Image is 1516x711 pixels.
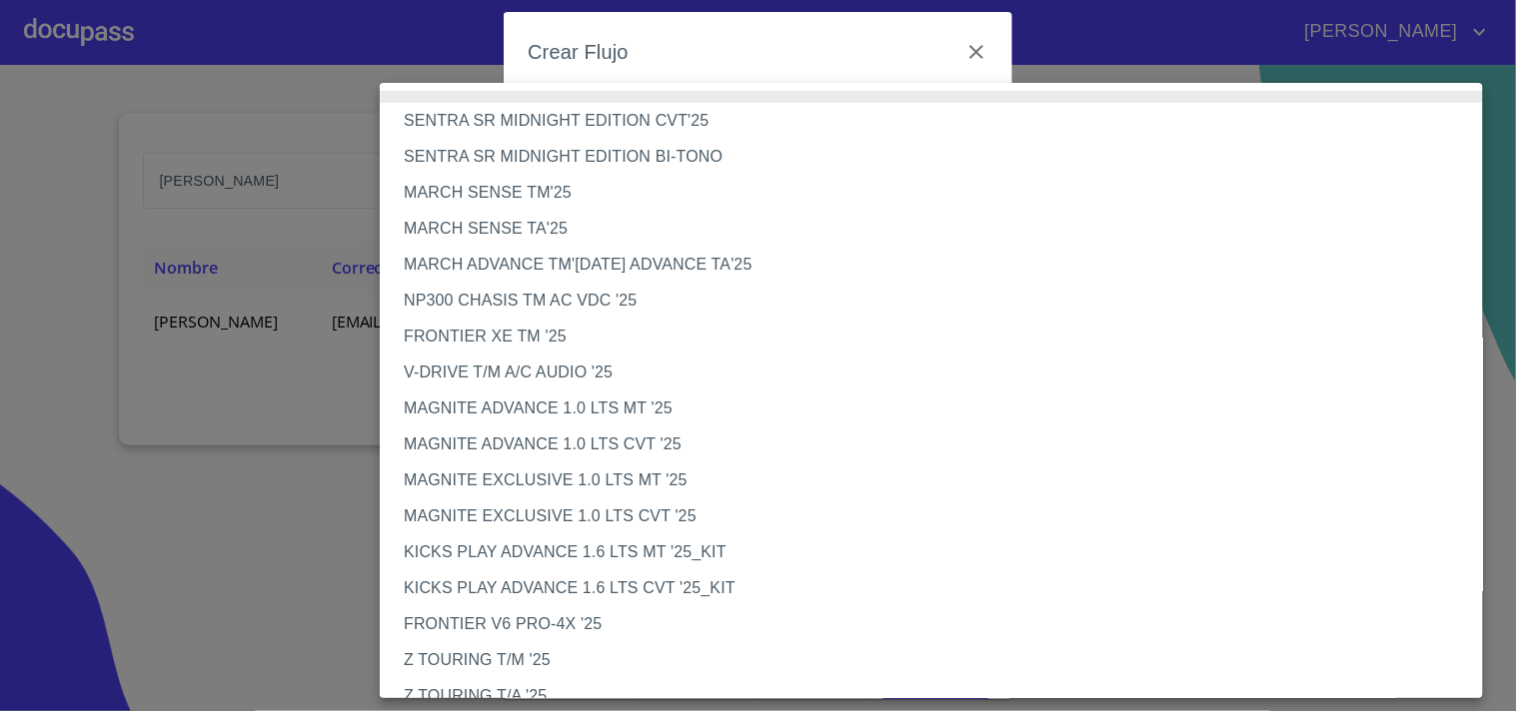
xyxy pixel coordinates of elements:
[380,211,1500,247] li: MARCH SENSE TA'25
[380,642,1500,678] li: Z TOURING T/M '25
[380,390,1500,426] li: MAGNITE ADVANCE 1.0 LTS MT '25
[380,534,1500,570] li: KICKS PLAY ADVANCE 1.6 LTS MT '25_KIT
[380,175,1500,211] li: MARCH SENSE TM'25
[380,103,1500,139] li: SENTRA SR MIDNIGHT EDITION CVT'25
[380,247,1500,283] li: MARCH ADVANCE TM'[DATE] ADVANCE TA'25
[380,355,1500,390] li: V-DRIVE T/M A/C AUDIO '25
[380,570,1500,606] li: KICKS PLAY ADVANCE 1.6 LTS CVT '25_KIT
[380,462,1500,498] li: MAGNITE EXCLUSIVE 1.0 LTS MT '25
[380,319,1500,355] li: FRONTIER XE TM '25
[380,498,1500,534] li: MAGNITE EXCLUSIVE 1.0 LTS CVT '25
[380,426,1500,462] li: MAGNITE ADVANCE 1.0 LTS CVT '25
[380,283,1500,319] li: NP300 CHASIS TM AC VDC '25
[380,606,1500,642] li: FRONTIER V6 PRO-4X '25
[380,139,1500,175] li: SENTRA SR MIDNIGHT EDITION BI-TONO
